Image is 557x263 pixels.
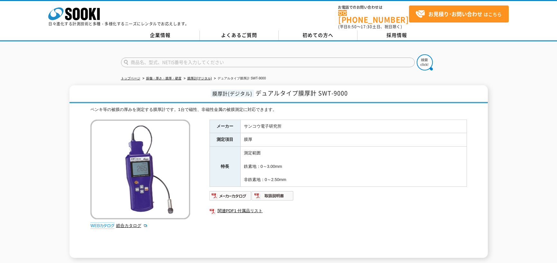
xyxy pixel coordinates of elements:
td: サンコウ電子研究所 [240,120,467,133]
span: 初めての方へ [302,32,333,39]
a: 初めての方へ [279,31,357,40]
a: 関連PDF1 付属品リスト [209,207,467,215]
strong: お見積り･お問い合わせ [428,10,482,18]
a: お見積り･お問い合わせはこちら [409,5,509,23]
a: 探傷・厚さ・膜厚・硬度 [146,77,181,80]
a: 総合カタログ [116,223,148,228]
p: 日々進化する計測技術と多種・多様化するニーズにレンタルでお応えします。 [48,22,189,26]
th: 特長 [209,147,240,187]
span: 膜厚計(デジタル) [211,90,254,97]
img: webカタログ [90,222,115,229]
img: メーカーカタログ [209,191,252,201]
span: 17:30 [361,24,372,30]
span: お電話でのお問い合わせは [338,5,409,9]
img: 取扱説明書 [252,191,294,201]
td: 測定範囲 鉄素地：0～3.00mm 非鉄素地：0～2.50mm [240,147,467,187]
span: (平日 ～ 土日、祝日除く) [338,24,402,30]
a: トップページ [121,77,140,80]
div: ペンキ等の被膜の厚みを測定する膜厚計です。1台で磁性、非磁性金属の被膜測定に対応できます。 [90,106,467,113]
a: 膜厚計(デジタル) [187,77,212,80]
img: デュアルタイプ膜厚計 SWT-9000 [90,120,190,219]
li: デュアルタイプ膜厚計 SWT-9000 [213,75,266,82]
input: 商品名、型式、NETIS番号を入力してください [121,58,415,67]
a: よくあるご質問 [200,31,279,40]
a: 採用情報 [357,31,436,40]
a: 取扱説明書 [252,195,294,200]
td: 膜厚 [240,133,467,147]
a: 企業情報 [121,31,200,40]
th: メーカー [209,120,240,133]
span: 8:50 [348,24,357,30]
a: [PHONE_NUMBER] [338,10,409,23]
img: btn_search.png [417,54,433,70]
span: はこちら [415,9,502,19]
a: メーカーカタログ [209,195,252,200]
th: 測定項目 [209,133,240,147]
span: デュアルタイプ膜厚計 SWT-9000 [255,89,348,97]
